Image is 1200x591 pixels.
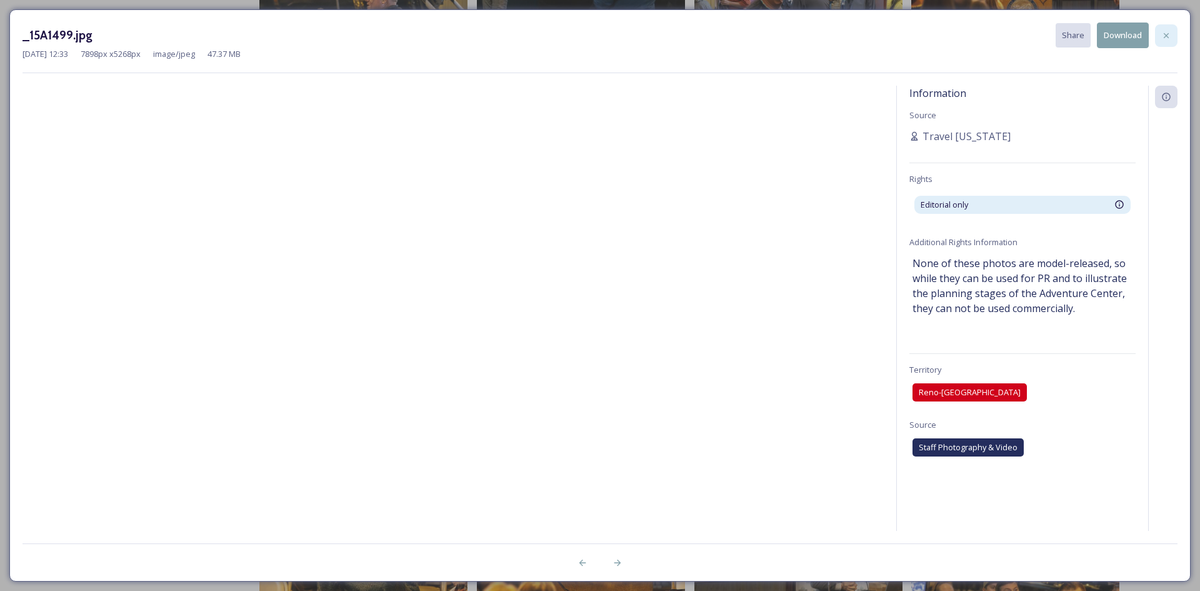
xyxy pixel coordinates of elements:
span: Additional Rights Information [909,236,1017,248]
span: Source [909,109,936,121]
span: None of these photos are model-released, so while they can be used for PR and to illustrate the p... [912,256,1132,316]
span: Reno-[GEOGRAPHIC_DATA] [919,386,1021,398]
span: [DATE] 12:33 [22,48,68,60]
button: Share [1056,23,1091,48]
span: Staff Photography & Video [919,442,1017,453]
span: 47.37 MB [207,48,241,60]
span: Territory [909,364,941,375]
span: Editorial only [921,199,968,211]
span: Source [909,419,936,430]
span: image/jpeg [153,48,195,60]
span: Rights [909,173,932,184]
span: 7898 px x 5268 px [81,48,141,60]
span: Information [909,86,966,100]
img: _15A1499.jpg [22,86,884,564]
button: Download [1097,23,1149,48]
span: Travel [US_STATE] [922,129,1011,144]
h3: _15A1499.jpg [22,26,92,44]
